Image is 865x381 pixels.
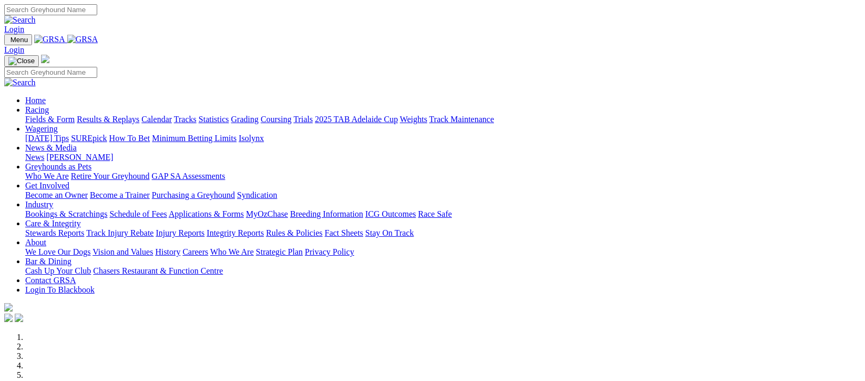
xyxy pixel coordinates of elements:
a: Stewards Reports [25,228,84,237]
div: Greyhounds as Pets [25,172,861,181]
img: logo-grsa-white.png [4,303,13,312]
a: Contact GRSA [25,276,76,285]
a: Stay On Track [365,228,414,237]
a: Trials [293,115,313,124]
img: GRSA [67,35,98,44]
a: News & Media [25,143,77,152]
a: How To Bet [109,134,150,143]
a: Isolynx [239,134,264,143]
a: Careers [182,247,208,256]
a: Weights [400,115,427,124]
a: Care & Integrity [25,219,81,228]
img: Close [8,57,35,65]
a: History [155,247,180,256]
a: Login [4,25,24,34]
div: News & Media [25,153,861,162]
a: News [25,153,44,162]
a: [DATE] Tips [25,134,69,143]
a: Applications & Forms [169,209,244,218]
img: GRSA [34,35,65,44]
a: Purchasing a Greyhound [152,190,235,199]
a: Statistics [199,115,229,124]
a: Tracks [174,115,197,124]
a: Breeding Information [290,209,363,218]
a: Industry [25,200,53,209]
a: Race Safe [418,209,451,218]
a: Login [4,45,24,54]
div: Industry [25,209,861,219]
a: Cash Up Your Club [25,266,91,275]
a: Greyhounds as Pets [25,162,91,171]
a: Strategic Plan [256,247,303,256]
a: Chasers Restaurant & Function Centre [93,266,223,275]
a: Schedule of Fees [109,209,167,218]
img: twitter.svg [15,314,23,322]
a: Get Involved [25,181,69,190]
a: 2025 TAB Adelaide Cup [315,115,398,124]
div: Bar & Dining [25,266,861,276]
a: Wagering [25,124,58,133]
a: Syndication [237,190,277,199]
input: Search [4,67,97,78]
div: Get Involved [25,190,861,200]
a: Fields & Form [25,115,75,124]
a: ICG Outcomes [365,209,416,218]
a: Grading [231,115,259,124]
a: [PERSON_NAME] [46,153,113,162]
a: MyOzChase [246,209,288,218]
button: Toggle navigation [4,34,32,45]
img: logo-grsa-white.png [41,55,49,63]
img: Search [4,78,36,87]
a: Results & Replays [77,115,139,124]
a: GAP SA Assessments [152,172,225,181]
a: Privacy Policy [305,247,354,256]
a: Retire Your Greyhound [71,172,150,181]
a: Injury Reports [156,228,204,237]
span: Menu [11,36,28,44]
a: Login To Blackbook [25,285,95,294]
a: Become a Trainer [90,190,150,199]
a: Track Maintenance [429,115,494,124]
a: Racing [25,105,49,114]
div: About [25,247,861,257]
a: Bookings & Scratchings [25,209,107,218]
a: Home [25,96,46,105]
a: Track Injury Rebate [86,228,153,237]
a: Minimum Betting Limits [152,134,236,143]
a: Fact Sheets [325,228,363,237]
a: SUREpick [71,134,107,143]
a: We Love Our Dogs [25,247,90,256]
input: Search [4,4,97,15]
a: Rules & Policies [266,228,323,237]
div: Wagering [25,134,861,143]
div: Care & Integrity [25,228,861,238]
img: Search [4,15,36,25]
div: Racing [25,115,861,124]
a: Who We Are [25,172,69,181]
a: Become an Owner [25,190,88,199]
a: Bar & Dining [25,257,71,266]
a: Vision and Values [92,247,153,256]
a: Coursing [261,115,292,124]
img: facebook.svg [4,314,13,322]
a: Who We Are [210,247,254,256]
a: Calendar [141,115,172,124]
a: About [25,238,46,247]
a: Integrity Reports [207,228,264,237]
button: Toggle navigation [4,55,39,67]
